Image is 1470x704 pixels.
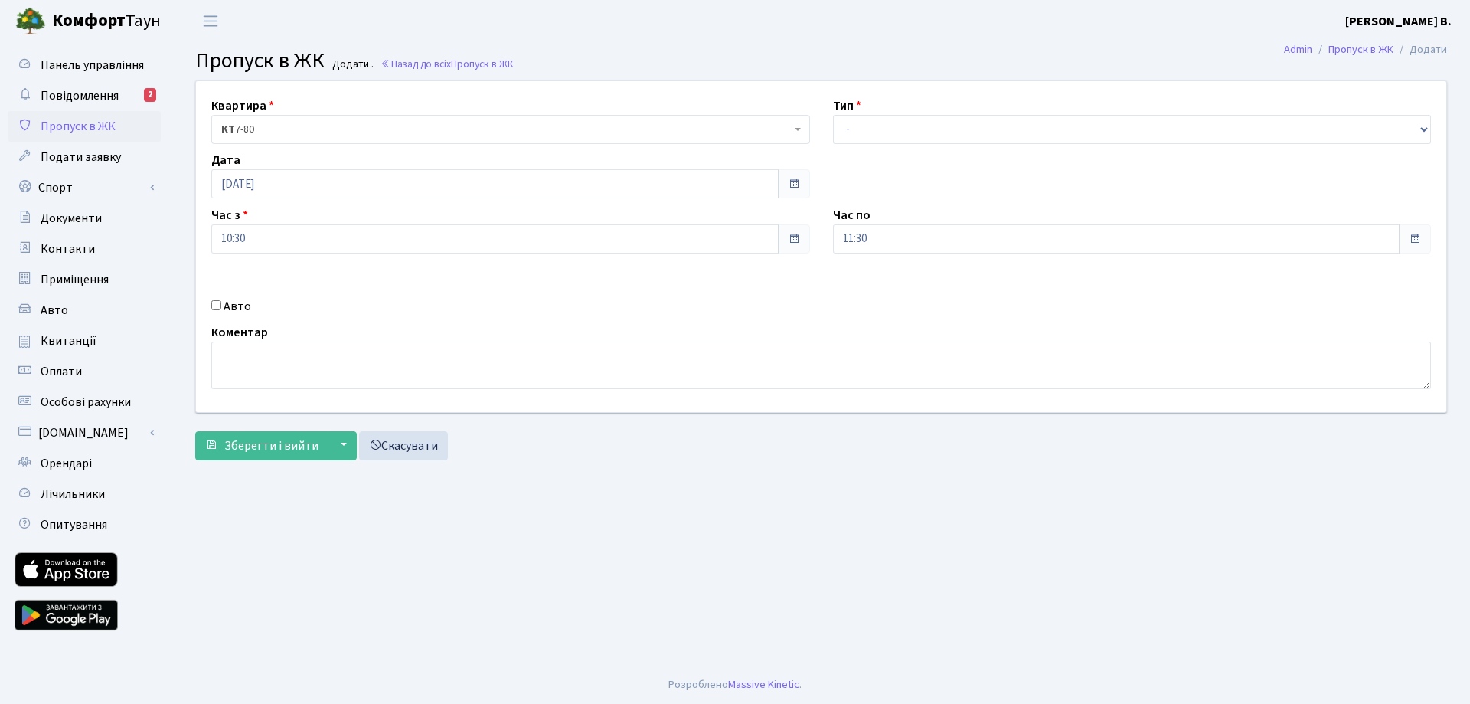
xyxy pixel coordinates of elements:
[224,297,251,316] label: Авто
[833,97,861,115] label: Тип
[359,431,448,460] a: Скасувати
[8,264,161,295] a: Приміщення
[451,57,514,71] span: Пропуск в ЖК
[1328,41,1393,57] a: Пропуск в ЖК
[191,8,230,34] button: Переключити навігацію
[41,210,102,227] span: Документи
[833,206,871,224] label: Час по
[41,516,107,533] span: Опитування
[8,356,161,387] a: Оплати
[41,87,119,104] span: Повідомлення
[41,486,105,503] span: Лічильники
[1345,12,1452,31] a: [PERSON_NAME] В.
[1261,34,1470,66] nav: breadcrumb
[224,437,318,454] span: Зберегти і вийти
[329,58,374,71] small: Додати .
[221,122,235,137] b: КТ
[8,417,161,448] a: [DOMAIN_NAME]
[41,332,96,349] span: Квитанції
[195,431,328,460] button: Зберегти і вийти
[41,241,95,257] span: Контакти
[8,203,161,234] a: Документи
[8,387,161,417] a: Особові рахунки
[8,295,161,326] a: Авто
[221,122,791,137] span: <b>КТ</b>&nbsp;&nbsp;&nbsp;&nbsp;7-80
[8,50,161,80] a: Панель управління
[195,45,325,76] span: Пропуск в ЖК
[1284,41,1312,57] a: Admin
[728,676,799,693] a: Massive Kinetic
[144,88,156,102] div: 2
[8,326,161,356] a: Квитанції
[41,271,109,288] span: Приміщення
[1345,13,1452,30] b: [PERSON_NAME] В.
[211,115,810,144] span: <b>КТ</b>&nbsp;&nbsp;&nbsp;&nbsp;7-80
[41,149,121,165] span: Подати заявку
[41,57,144,74] span: Панель управління
[15,6,46,37] img: logo.png
[1393,41,1447,58] li: Додати
[8,111,161,142] a: Пропуск в ЖК
[41,455,92,472] span: Орендарі
[8,80,161,111] a: Повідомлення2
[41,363,82,380] span: Оплати
[8,448,161,479] a: Орендарі
[8,509,161,540] a: Опитування
[668,676,802,693] div: Розроблено .
[8,479,161,509] a: Лічильники
[211,206,248,224] label: Час з
[52,8,126,33] b: Комфорт
[8,234,161,264] a: Контакти
[52,8,161,34] span: Таун
[211,97,274,115] label: Квартира
[8,172,161,203] a: Спорт
[211,151,240,169] label: Дата
[41,302,68,319] span: Авто
[41,118,116,135] span: Пропуск в ЖК
[381,57,514,71] a: Назад до всіхПропуск в ЖК
[8,142,161,172] a: Подати заявку
[41,394,131,411] span: Особові рахунки
[211,323,268,342] label: Коментар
